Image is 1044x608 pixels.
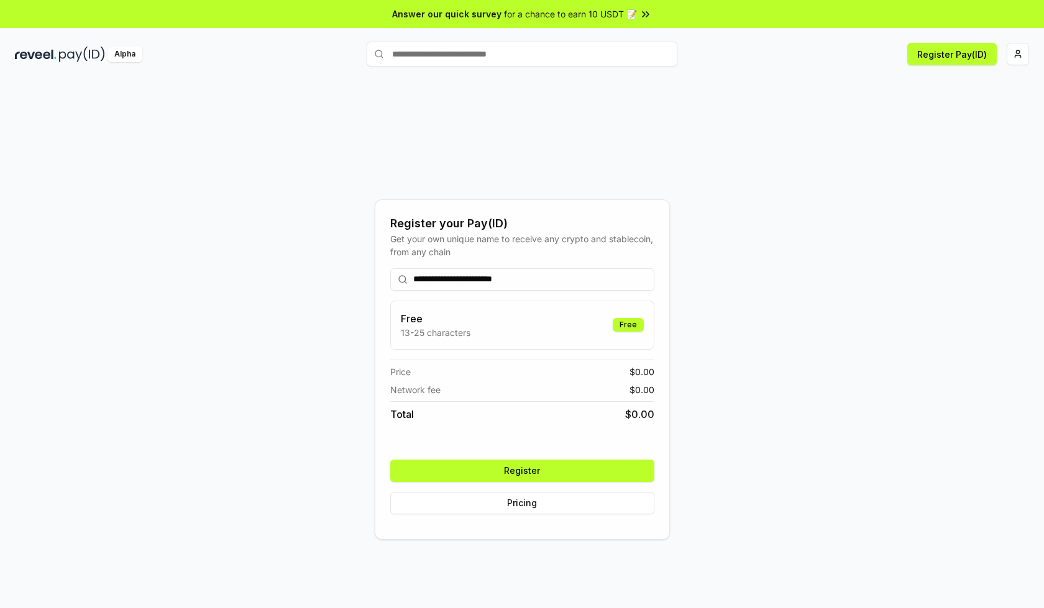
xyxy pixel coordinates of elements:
span: $ 0.00 [630,383,654,396]
button: Pricing [390,492,654,514]
span: Total [390,407,414,422]
span: Price [390,365,411,378]
button: Register [390,460,654,482]
span: $ 0.00 [630,365,654,378]
p: 13-25 characters [401,326,470,339]
span: for a chance to earn 10 USDT 📝 [504,7,637,20]
div: Get your own unique name to receive any crypto and stablecoin, from any chain [390,232,654,258]
span: $ 0.00 [625,407,654,422]
div: Register your Pay(ID) [390,215,654,232]
h3: Free [401,311,470,326]
div: Free [613,318,644,332]
button: Register Pay(ID) [907,43,997,65]
img: reveel_dark [15,47,57,62]
img: pay_id [59,47,105,62]
span: Answer our quick survey [392,7,501,20]
div: Alpha [108,47,142,62]
span: Network fee [390,383,441,396]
